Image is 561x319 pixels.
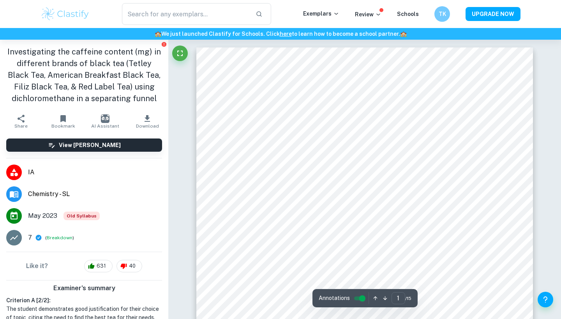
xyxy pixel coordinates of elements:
span: Download [136,123,159,129]
button: View [PERSON_NAME] [6,138,162,152]
p: 7 [28,233,32,242]
button: Download [126,110,168,132]
input: Search for any exemplars... [122,3,249,25]
h6: Examiner's summary [3,284,165,293]
button: Bookmark [42,110,84,132]
div: Starting from the May 2025 session, the Chemistry IA requirements have changed. It's OK to refer ... [64,212,100,220]
div: 40 [116,260,142,272]
button: UPGRADE NOW [466,7,520,21]
span: Chemistry - SL [28,189,162,199]
button: AI Assistant [84,110,126,132]
h6: Criterion A [ 2 / 2 ]: [6,296,162,305]
span: Old Syllabus [64,212,100,220]
span: May 2023 [28,211,57,221]
button: Fullscreen [172,46,188,61]
span: Annotations [319,294,350,302]
span: / 15 [405,295,411,302]
a: Schools [397,11,419,17]
h6: View [PERSON_NAME] [59,141,121,149]
span: 40 [125,262,140,270]
div: 631 [84,260,113,272]
img: AI Assistant [101,114,109,123]
span: Bookmark [51,123,75,129]
span: 🏫 [155,31,161,37]
span: Share [14,123,28,129]
span: IA [28,168,162,177]
h1: Investigating the caffeine content (mg) in different brands of black tea (Tetley Black Tea, Ameri... [6,46,162,104]
button: Report issue [161,41,167,47]
a: here [280,31,292,37]
h6: TK [438,10,447,18]
span: 🏫 [400,31,407,37]
h6: We just launched Clastify for Schools. Click to learn how to become a school partner. [2,30,559,38]
button: Help and Feedback [538,292,553,307]
h6: Like it? [26,261,48,271]
button: Breakdown [47,234,72,241]
span: AI Assistant [91,123,119,129]
button: TK [434,6,450,22]
p: Review [355,10,381,19]
p: Exemplars [303,9,339,18]
span: ( ) [45,234,74,242]
span: 631 [92,262,110,270]
img: Clastify logo [41,6,90,22]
